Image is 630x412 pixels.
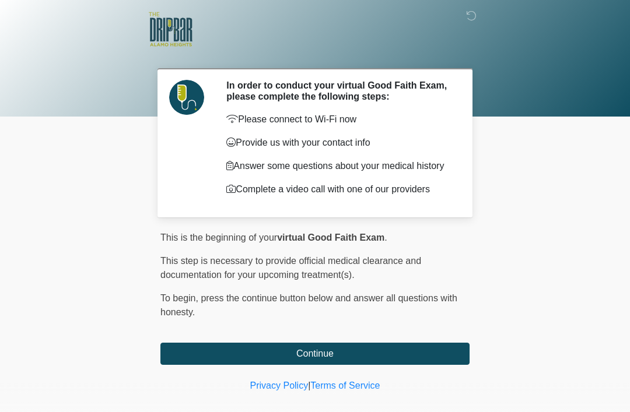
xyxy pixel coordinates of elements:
p: Provide us with your contact info [226,136,452,150]
strong: virtual Good Faith Exam [277,233,384,242]
img: The DRIPBaR - Alamo Heights Logo [149,9,192,50]
p: Complete a video call with one of our providers [226,182,452,196]
a: | [308,381,310,390]
p: Please connect to Wi-Fi now [226,112,452,126]
p: Answer some questions about your medical history [226,159,452,173]
span: . [384,233,387,242]
span: To begin, [160,293,201,303]
h2: In order to conduct your virtual Good Faith Exam, please complete the following steps: [226,80,452,102]
span: press the continue button below and answer all questions with honesty. [160,293,457,317]
span: This step is necessary to provide official medical clearance and documentation for your upcoming ... [160,256,421,280]
button: Continue [160,343,470,365]
a: Terms of Service [310,381,380,390]
a: Privacy Policy [250,381,309,390]
span: This is the beginning of your [160,233,277,242]
img: Agent Avatar [169,80,204,115]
